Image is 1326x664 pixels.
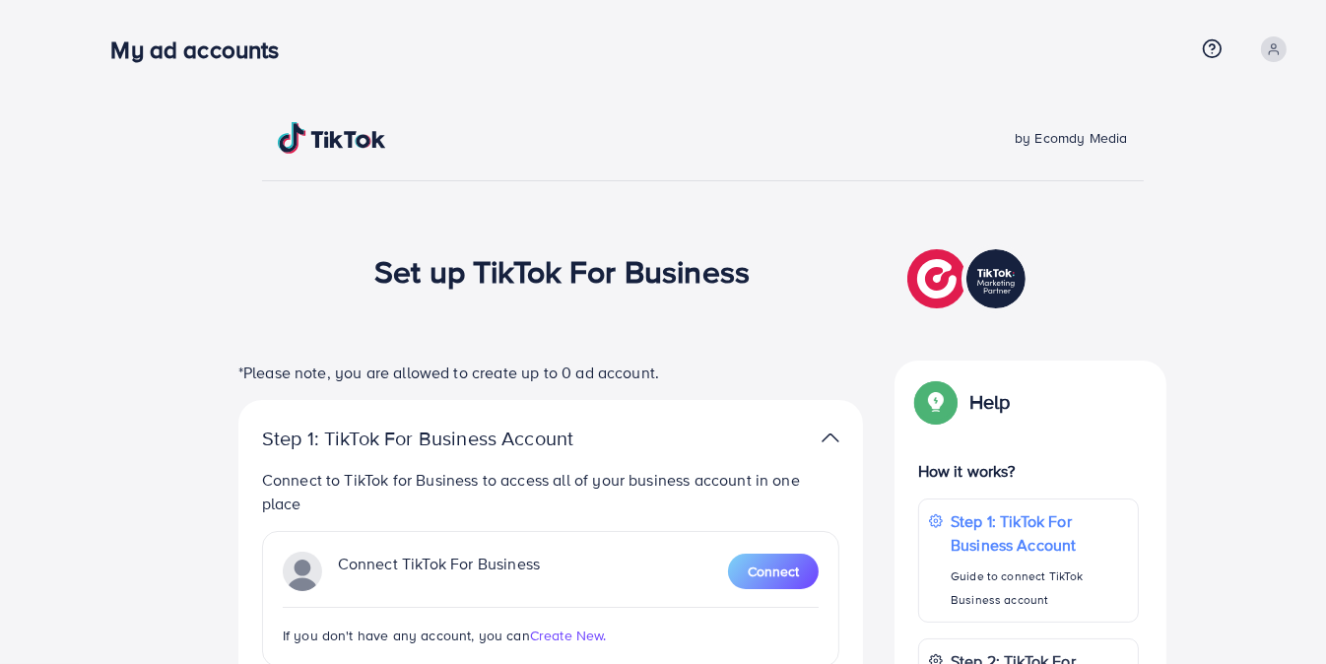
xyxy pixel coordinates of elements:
p: Guide to connect TikTok Business account [951,564,1128,612]
span: by Ecomdy Media [1015,128,1127,148]
p: Help [969,390,1011,414]
img: TikTok partner [907,244,1030,313]
p: How it works? [918,459,1140,483]
p: *Please note, you are allowed to create up to 0 ad account. [238,361,863,384]
p: Connect TikTok For Business [338,552,540,591]
img: TikTok partner [822,424,839,452]
button: Connect [728,554,819,589]
p: Step 1: TikTok For Business Account [951,509,1128,557]
span: Create New. [530,626,607,645]
img: TikTok [278,122,386,154]
img: Popup guide [918,384,954,420]
h3: My ad accounts [110,35,295,64]
img: TikTok partner [283,552,322,591]
h1: Set up TikTok For Business [374,252,750,290]
p: Step 1: TikTok For Business Account [262,427,636,450]
span: If you don't have any account, you can [283,626,530,645]
span: Connect [748,562,799,581]
p: Connect to TikTok for Business to access all of your business account in one place [262,468,839,515]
